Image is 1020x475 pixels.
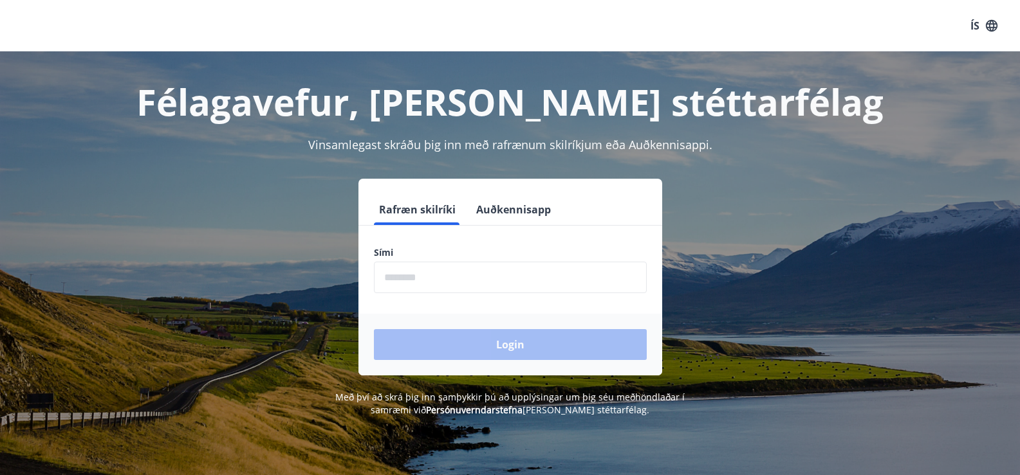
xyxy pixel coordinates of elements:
[335,391,685,416] span: Með því að skrá þig inn samþykkir þú að upplýsingar um þig séu meðhöndlaðar í samræmi við [PERSON...
[963,14,1005,37] button: ÍS
[62,77,958,126] h1: Félagavefur, [PERSON_NAME] stéttarfélag
[374,246,647,259] label: Sími
[426,404,523,416] a: Persónuverndarstefna
[308,137,712,152] span: Vinsamlegast skráðu þig inn með rafrænum skilríkjum eða Auðkennisappi.
[374,194,461,225] button: Rafræn skilríki
[471,194,556,225] button: Auðkennisapp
